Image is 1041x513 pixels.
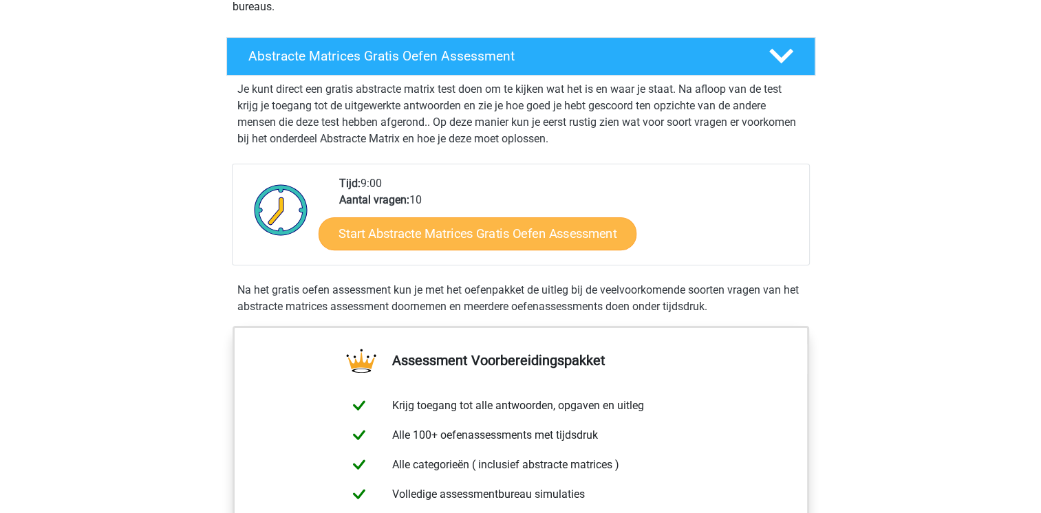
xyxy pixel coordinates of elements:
[221,37,821,76] a: Abstracte Matrices Gratis Oefen Assessment
[339,177,361,190] b: Tijd:
[339,193,409,206] b: Aantal vragen:
[319,217,636,250] a: Start Abstracte Matrices Gratis Oefen Assessment
[329,175,808,265] div: 9:00 10
[232,282,810,315] div: Na het gratis oefen assessment kun je met het oefenpakket de uitleg bij de veelvoorkomende soorte...
[248,48,747,64] h4: Abstracte Matrices Gratis Oefen Assessment
[246,175,316,244] img: Klok
[237,81,804,147] p: Je kunt direct een gratis abstracte matrix test doen om te kijken wat het is en waar je staat. Na...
